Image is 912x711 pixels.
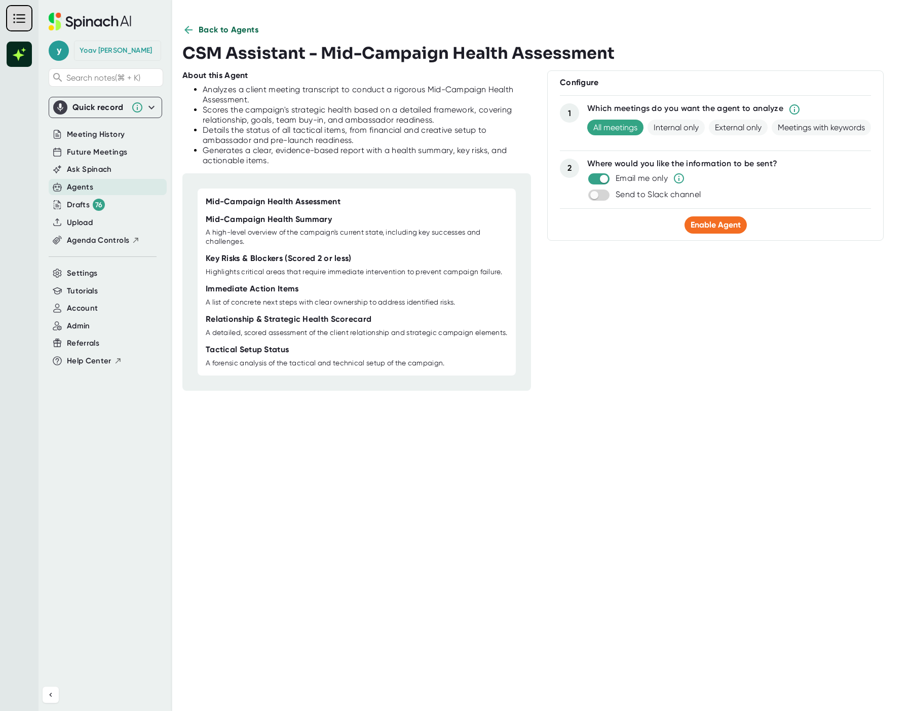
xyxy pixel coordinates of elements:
button: Collapse sidebar [43,687,59,703]
div: A list of concrete next steps with clear ownership to address identified risks. [206,298,455,307]
div: Generates a clear, evidence-based report with a health summary, key risks, and actionable items. [203,145,531,166]
div: Configure [560,78,871,88]
button: Meeting History [67,129,125,140]
div: Details the status of all tactical items, from financial and creative setup to ambassador and pre... [203,125,531,145]
button: Admin [67,320,90,332]
button: Back to Agents [182,24,258,36]
span: Back to Agents [199,24,258,36]
button: Agenda Controls [67,235,140,246]
span: y [49,41,69,61]
button: Future Meetings [67,146,127,158]
div: Mid-Campaign Health Summary [206,214,332,224]
div: 76 [93,199,105,211]
div: Relationship & Strategic Health Scorecard [206,314,371,324]
div: About this Agent [182,70,248,81]
span: Agenda Controls [67,235,129,246]
div: Immediate Action Items [206,284,299,294]
span: External only [709,120,768,135]
div: Quick record [72,102,126,113]
div: Where would you like the information to be sent? [587,159,871,169]
div: Mid-Campaign Health Assessment [206,197,340,207]
div: Drafts [67,199,105,211]
span: All meetings [587,120,643,135]
button: Settings [67,268,98,279]
div: Quick record [53,97,158,118]
button: Tutorials [67,285,98,297]
div: Send to Slack channel [616,190,701,200]
div: Which meetings do you want the agent to analyze [587,103,783,116]
div: A forensic analysis of the tactical and technical setup of the campaign. [206,359,445,368]
button: Help Center [67,355,122,367]
span: Internal only [648,120,705,135]
button: Account [67,303,98,314]
div: A detailed, scored assessment of the client relationship and strategic campaign elements. [206,328,508,338]
h3: CSM Assistant - Mid-Campaign Health Assessment [182,44,615,63]
div: Highlights critical areas that require immediate intervention to prevent campaign failure. [206,268,502,277]
button: Drafts 76 [67,199,105,211]
button: Ask Spinach [67,164,112,175]
span: Enable Agent [691,220,741,230]
span: Search notes (⌘ + K) [66,73,160,83]
div: Tactical Setup Status [206,345,289,355]
div: A high-level overview of the campaign's current state, including key successes and challenges. [206,228,508,246]
button: Enable Agent [685,216,747,234]
div: 2 [560,159,579,178]
div: Key Risks & Blockers (Scored 2 or less) [206,253,352,264]
button: Agents [67,181,93,193]
div: Scores the campaign's strategic health based on a detailed framework, covering relationship, goal... [203,105,531,125]
div: 1 [560,103,579,123]
div: Yoav Grossman [80,46,152,55]
button: Referrals [67,338,99,349]
div: Email me only [616,173,668,183]
div: Analyzes a client meeting transcript to conduct a rigorous Mid-Campaign Health Assessment. [203,85,531,105]
button: Upload [67,217,93,229]
span: Meetings with keywords [772,120,871,135]
span: Help Center [67,355,111,367]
